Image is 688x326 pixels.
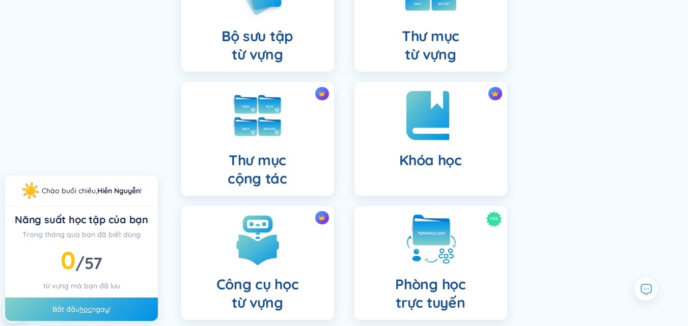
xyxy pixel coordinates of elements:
[318,214,325,221] img: crown icon
[171,82,344,196] a: crown iconThư mụccộng tác
[97,186,140,195] a: Hiền Nguyễn
[75,253,102,273] span: /
[491,90,499,97] img: crown icon
[216,275,299,312] h4: Công cụ học từ vựng
[13,213,150,227] div: Năng suất học tập của bạn
[5,298,158,321] div: Bắt đầu ngay!
[79,305,92,314] a: học
[490,211,498,227] span: Mới
[318,90,325,97] img: crown icon
[42,186,97,195] span: Chào buổi chiều ,
[344,206,517,320] a: MớiPhòng họctrực tuyến
[171,206,344,320] a: crown iconCông cụ họctừ vựng
[344,82,517,196] a: crown iconKhóa học
[402,27,459,64] h4: Thư mục từ vựng
[13,229,150,240] div: Trong tháng qua bạn đã biết dùng
[61,245,75,275] span: 0
[399,151,462,169] h4: Khóa học
[85,253,102,273] span: 57
[222,27,293,64] h4: Bộ sưu tập từ vựng
[42,185,142,196] div: !
[395,275,465,312] h4: Phòng học trực tuyến
[228,151,287,188] h4: Thư mục cộng tác
[13,280,150,291] div: từ vựng mà bạn đã lưu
